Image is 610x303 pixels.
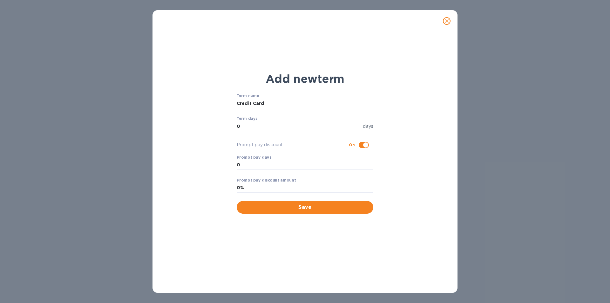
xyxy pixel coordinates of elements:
[237,156,271,160] label: Prompt pay days
[363,123,373,130] p: days
[237,141,349,148] p: Prompt pay discount
[439,13,454,29] button: close
[237,94,259,98] label: Term name
[242,203,368,211] span: Save
[349,142,355,147] b: On
[237,178,296,182] label: Prompt pay discount amount
[266,72,344,86] b: Add new term
[237,117,258,121] label: Term days
[237,201,373,214] button: Save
